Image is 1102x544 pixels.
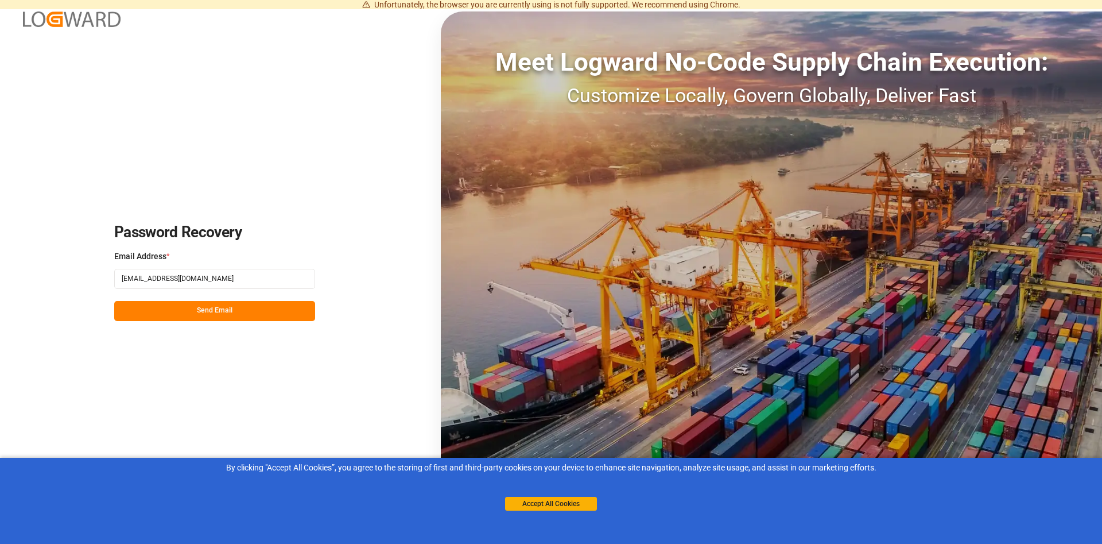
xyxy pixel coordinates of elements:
button: Send Email [114,301,315,321]
button: Accept All Cookies [505,497,597,511]
h2: Password Recovery [114,223,315,242]
span: Email Address [114,250,166,263]
input: Enter your registered email address [114,269,315,289]
div: Meet Logward No-Code Supply Chain Execution: [441,43,1102,81]
div: By clicking "Accept All Cookies”, you agree to the storing of first and third-party cookies on yo... [8,462,1094,474]
div: Customize Locally, Govern Globally, Deliver Fast [441,81,1102,110]
img: Logward_new_orange.png [23,11,121,27]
